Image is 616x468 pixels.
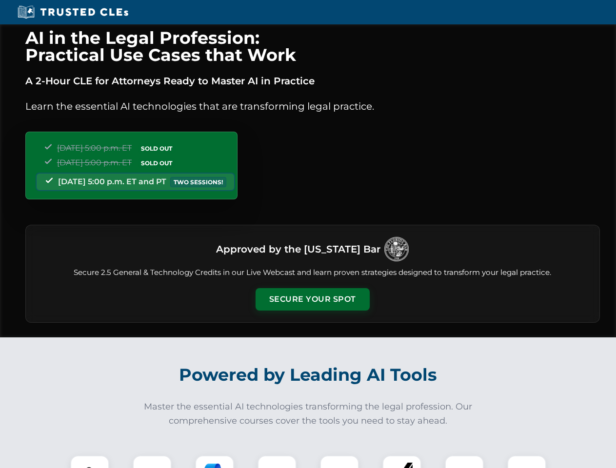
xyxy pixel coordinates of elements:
span: [DATE] 5:00 p.m. ET [57,158,132,167]
img: Logo [384,237,409,261]
p: Secure 2.5 General & Technology Credits in our Live Webcast and learn proven strategies designed ... [38,267,588,278]
h2: Powered by Leading AI Tools [38,358,578,392]
button: Secure Your Spot [256,288,370,311]
p: Learn the essential AI technologies that are transforming legal practice. [25,98,600,114]
h3: Approved by the [US_STATE] Bar [216,240,380,258]
h1: AI in the Legal Profession: Practical Use Cases that Work [25,29,600,63]
p: Master the essential AI technologies transforming the legal profession. Our comprehensive courses... [138,400,479,428]
p: A 2-Hour CLE for Attorneys Ready to Master AI in Practice [25,73,600,89]
span: SOLD OUT [138,158,176,168]
img: Trusted CLEs [15,5,131,19]
span: [DATE] 5:00 p.m. ET [57,143,132,153]
span: SOLD OUT [138,143,176,154]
